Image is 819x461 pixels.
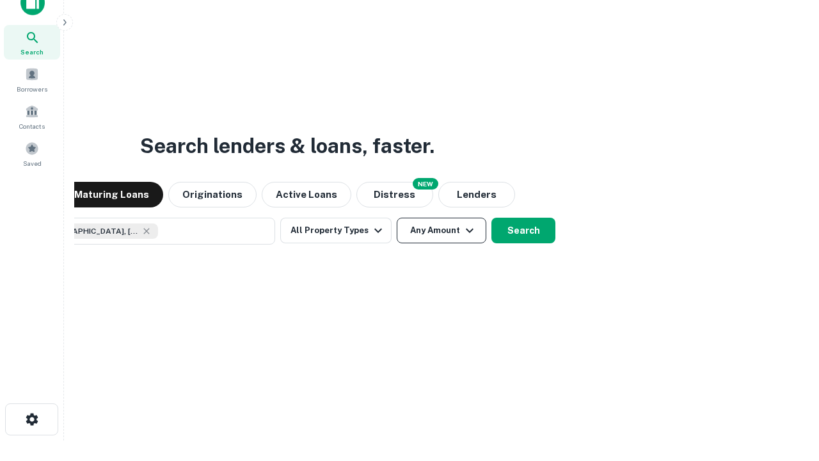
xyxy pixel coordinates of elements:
span: Borrowers [17,84,47,94]
a: Search [4,25,60,60]
button: Any Amount [397,218,486,243]
div: NEW [413,178,438,190]
button: All Property Types [280,218,392,243]
button: Maturing Loans [60,182,163,207]
button: Active Loans [262,182,351,207]
button: Search [491,218,555,243]
a: Contacts [4,99,60,134]
a: Saved [4,136,60,171]
span: Search [20,47,44,57]
iframe: Chat Widget [755,359,819,420]
button: Lenders [438,182,515,207]
span: [GEOGRAPHIC_DATA], [GEOGRAPHIC_DATA], [GEOGRAPHIC_DATA] [43,225,139,237]
span: Contacts [19,121,45,131]
a: Borrowers [4,62,60,97]
span: Saved [23,158,42,168]
button: [GEOGRAPHIC_DATA], [GEOGRAPHIC_DATA], [GEOGRAPHIC_DATA] [19,218,275,245]
button: Originations [168,182,257,207]
h3: Search lenders & loans, faster. [140,131,434,161]
button: Search distressed loans with lien and other non-mortgage details. [356,182,433,207]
